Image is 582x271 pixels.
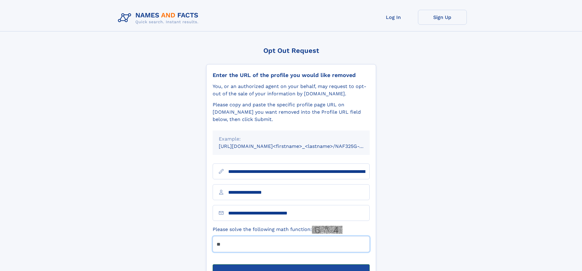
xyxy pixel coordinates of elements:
[219,135,364,143] div: Example:
[213,72,370,79] div: Enter the URL of the profile you would like removed
[115,10,203,26] img: Logo Names and Facts
[418,10,467,25] a: Sign Up
[369,10,418,25] a: Log In
[213,226,342,234] label: Please solve the following math function:
[219,143,381,149] small: [URL][DOMAIN_NAME]<firstname>_<lastname>/NAF325G-xxxxxxxx
[213,101,370,123] div: Please copy and paste the specific profile page URL on [DOMAIN_NAME] you want removed into the Pr...
[206,47,376,54] div: Opt Out Request
[213,83,370,97] div: You, or an authorized agent on your behalf, may request to opt-out of the sale of your informatio...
